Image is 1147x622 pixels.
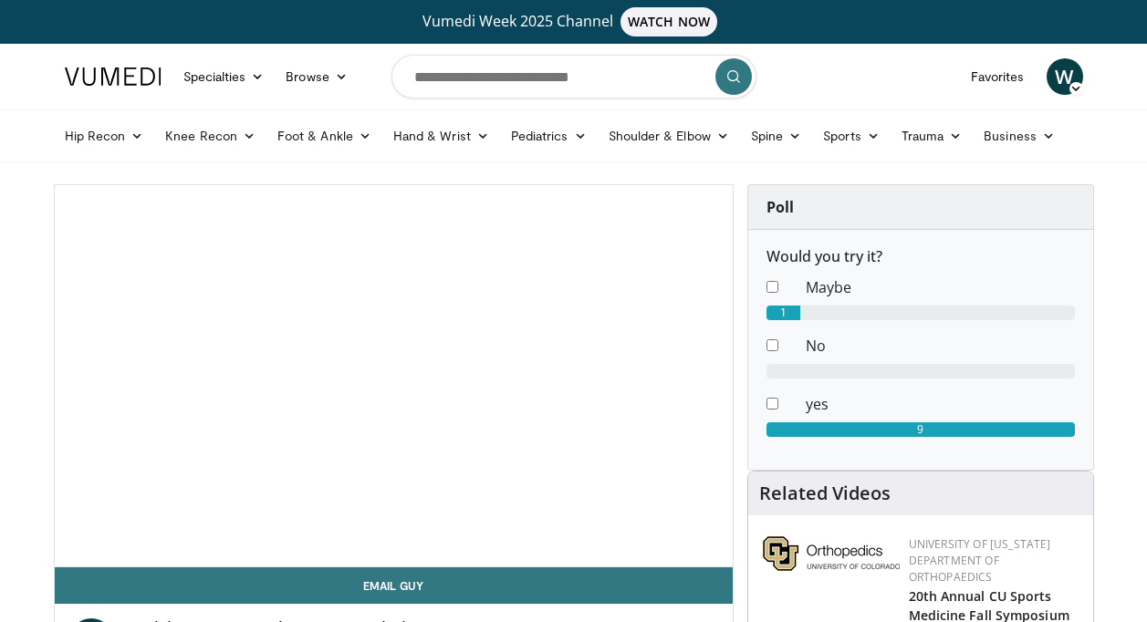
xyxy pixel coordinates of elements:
strong: Poll [766,197,794,217]
img: 355603a8-37da-49b6-856f-e00d7e9307d3.png.150x105_q85_autocrop_double_scale_upscale_version-0.2.png [763,536,900,571]
a: Spine [740,118,812,154]
a: Trauma [891,118,974,154]
a: Knee Recon [154,118,266,154]
a: Specialties [172,58,276,95]
h6: Would you try it? [766,248,1075,265]
dd: Maybe [792,276,1089,298]
a: Pediatrics [500,118,598,154]
a: Foot & Ankle [266,118,382,154]
input: Search topics, interventions [391,55,756,98]
a: Favorites [960,58,1036,95]
a: Hip Recon [54,118,155,154]
h4: Related Videos [759,482,891,504]
video-js: Video Player [55,185,733,567]
a: University of [US_STATE] Department of Orthopaedics [909,536,1051,585]
img: VuMedi Logo [65,67,162,86]
span: WATCH NOW [620,7,717,36]
a: Hand & Wrist [382,118,500,154]
a: Vumedi Week 2025 ChannelWATCH NOW [68,7,1080,36]
a: Business [973,118,1066,154]
a: W [1047,58,1083,95]
a: Shoulder & Elbow [598,118,740,154]
a: Browse [275,58,359,95]
dd: No [792,335,1089,357]
a: Email Guy [55,567,733,604]
div: 9 [766,422,1075,437]
dd: yes [792,393,1089,415]
div: 1 [766,306,801,320]
a: Sports [812,118,891,154]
